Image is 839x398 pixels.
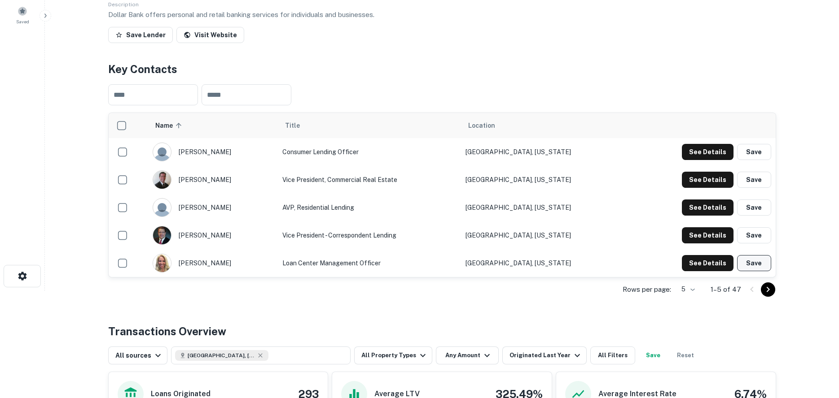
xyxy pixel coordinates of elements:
[115,350,163,361] div: All sources
[3,3,42,27] a: Saved
[675,283,696,296] div: 5
[639,346,668,364] button: Save your search to get updates of matches that match your search criteria.
[278,166,461,194] td: Vice President, Commercial Real Estate
[188,351,255,359] span: [GEOGRAPHIC_DATA], [GEOGRAPHIC_DATA], [GEOGRAPHIC_DATA]
[153,199,171,216] img: 9c8pery4andzj6ohjkjp54ma2
[461,221,630,249] td: [GEOGRAPHIC_DATA], [US_STATE]
[436,346,499,364] button: Any Amount
[108,61,776,77] h4: Key Contacts
[278,249,461,277] td: Loan Center Management Officer
[148,113,277,138] th: Name
[278,113,461,138] th: Title
[737,199,771,216] button: Save
[153,254,171,272] img: 1630242553411
[153,143,273,161] div: [PERSON_NAME]
[16,18,29,25] span: Saved
[461,249,630,277] td: [GEOGRAPHIC_DATA], [US_STATE]
[461,113,630,138] th: Location
[278,221,461,249] td: Vice President - Correspondent Lending
[278,194,461,221] td: AVP, Residential Lending
[682,227,734,243] button: See Details
[737,255,771,271] button: Save
[682,144,734,160] button: See Details
[354,346,432,364] button: All Property Types
[761,282,775,297] button: Go to next page
[502,346,587,364] button: Originated Last Year
[108,323,226,339] h4: Transactions Overview
[682,199,734,216] button: See Details
[108,346,167,364] button: All sources
[285,120,312,131] span: Title
[108,27,173,43] button: Save Lender
[153,254,273,273] div: [PERSON_NAME]
[153,226,273,245] div: [PERSON_NAME]
[153,143,171,161] img: 9c8pery4andzj6ohjkjp54ma2
[590,346,635,364] button: All Filters
[461,166,630,194] td: [GEOGRAPHIC_DATA], [US_STATE]
[461,194,630,221] td: [GEOGRAPHIC_DATA], [US_STATE]
[153,226,171,244] img: 1517287010026
[108,9,776,20] p: Dollar Bank offers personal and retail banking services for individuals and businesses.
[737,227,771,243] button: Save
[155,120,184,131] span: Name
[171,346,351,364] button: [GEOGRAPHIC_DATA], [GEOGRAPHIC_DATA], [GEOGRAPHIC_DATA]
[737,144,771,160] button: Save
[794,298,839,341] iframe: Chat Widget
[711,284,741,295] p: 1–5 of 47
[737,172,771,188] button: Save
[461,138,630,166] td: [GEOGRAPHIC_DATA], [US_STATE]
[109,113,776,277] div: scrollable content
[682,255,734,271] button: See Details
[468,120,495,131] span: Location
[176,27,244,43] a: Visit Website
[623,284,671,295] p: Rows per page:
[671,346,700,364] button: Reset
[153,198,273,217] div: [PERSON_NAME]
[153,170,273,189] div: [PERSON_NAME]
[108,1,139,8] span: Description
[510,350,583,361] div: Originated Last Year
[278,138,461,166] td: Consumer Lending Officer
[682,172,734,188] button: See Details
[153,171,171,189] img: 1516514864207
